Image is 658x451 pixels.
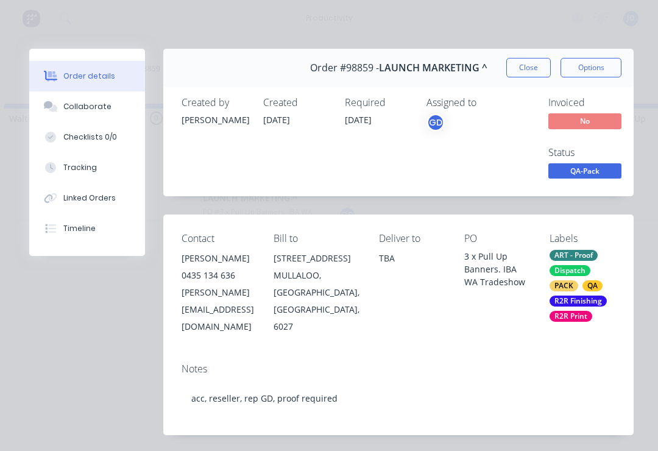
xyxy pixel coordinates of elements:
div: Status [548,147,640,158]
button: Options [561,58,621,77]
div: Contact [182,233,254,244]
span: [DATE] [263,114,290,126]
div: [PERSON_NAME] [182,113,249,126]
div: [STREET_ADDRESS]MULLALOO, [GEOGRAPHIC_DATA], [GEOGRAPHIC_DATA], 6027 [274,250,359,335]
button: QA-Pack [548,163,621,182]
button: Checklists 0/0 [29,122,145,152]
div: [PERSON_NAME]0435 134 636[PERSON_NAME][EMAIL_ADDRESS][DOMAIN_NAME] [182,250,254,335]
div: PO [464,233,530,244]
div: Labels [550,233,615,244]
span: [DATE] [345,114,372,126]
div: Assigned to [426,97,548,108]
div: ART - Proof [550,250,598,261]
div: Deliver to [379,233,445,244]
span: QA-Pack [548,163,621,179]
button: Timeline [29,213,145,244]
div: R2R Finishing [550,296,607,307]
span: Order #98859 - [310,62,379,74]
div: Collaborate [63,101,111,112]
div: QA [582,280,603,291]
span: No [548,113,621,129]
div: TBA [379,250,445,267]
div: 3 x Pull Up Banners. IBA WA Tradeshow [464,250,530,288]
div: Tracking [63,162,97,173]
div: R2R Print [550,311,592,322]
div: Invoiced [548,97,640,108]
button: Linked Orders [29,183,145,213]
div: Bill to [274,233,359,244]
div: Order details [63,71,115,82]
div: PACK [550,280,578,291]
div: Notes [182,363,615,375]
button: Order details [29,61,145,91]
button: Collaborate [29,91,145,122]
button: Tracking [29,152,145,183]
div: [PERSON_NAME] [182,250,254,267]
div: 0435 134 636 [182,267,254,284]
div: Linked Orders [63,193,116,204]
div: [PERSON_NAME][EMAIL_ADDRESS][DOMAIN_NAME] [182,284,254,335]
div: MULLALOO, [GEOGRAPHIC_DATA], [GEOGRAPHIC_DATA], 6027 [274,267,359,335]
div: Dispatch [550,265,590,276]
button: GD [426,113,445,132]
button: Close [506,58,551,77]
div: TBA [379,250,445,289]
div: Required [345,97,412,108]
div: Created [263,97,330,108]
div: [STREET_ADDRESS] [274,250,359,267]
div: Checklists 0/0 [63,132,117,143]
div: Created by [182,97,249,108]
div: acc, reseller, rep GD, proof required [182,380,615,417]
span: LAUNCH MARKETING ^ [379,62,487,74]
div: Timeline [63,223,96,234]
